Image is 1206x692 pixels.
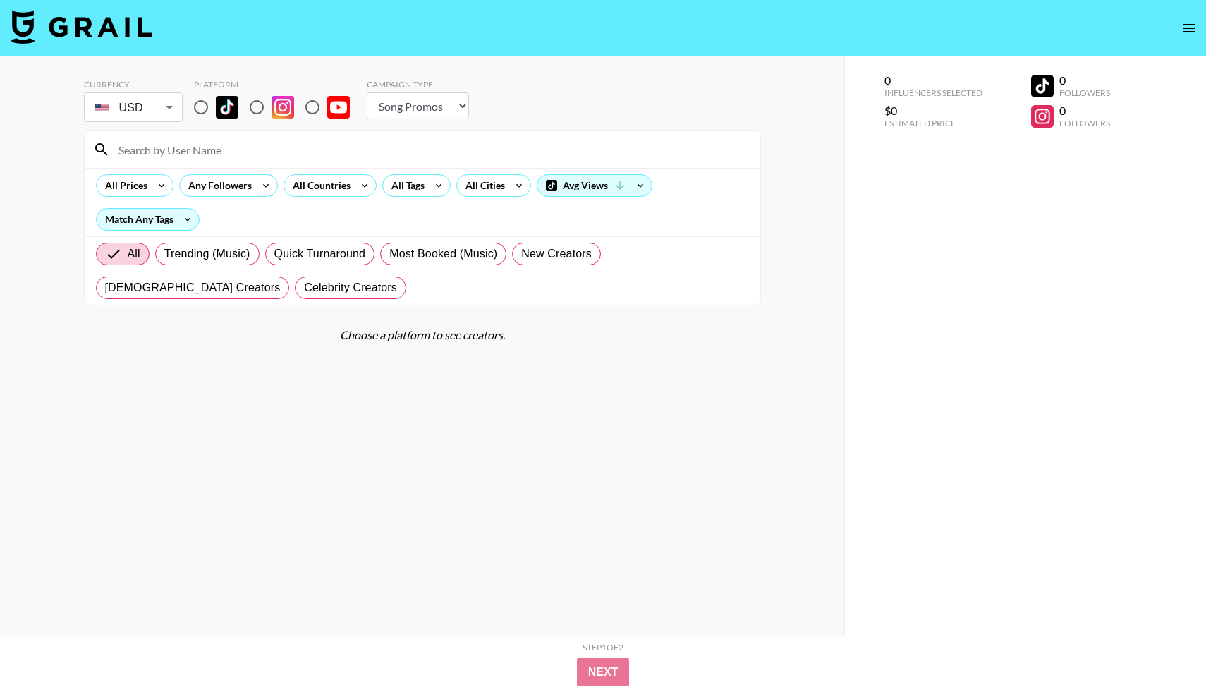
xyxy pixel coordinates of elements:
[97,209,199,230] div: Match Any Tags
[884,104,982,118] div: $0
[1059,104,1110,118] div: 0
[521,245,592,262] span: New Creators
[383,175,427,196] div: All Tags
[1059,87,1110,98] div: Followers
[180,175,255,196] div: Any Followers
[87,95,180,120] div: USD
[1059,118,1110,128] div: Followers
[304,279,397,296] span: Celebrity Creators
[216,96,238,119] img: TikTok
[1059,73,1110,87] div: 0
[11,10,152,44] img: Grail Talent
[537,175,652,196] div: Avg Views
[577,658,630,686] button: Next
[164,245,250,262] span: Trending (Music)
[128,245,140,262] span: All
[367,79,469,90] div: Campaign Type
[84,328,761,342] div: Choose a platform to see creators.
[274,245,366,262] span: Quick Turnaround
[327,96,350,119] img: YouTube
[884,73,982,87] div: 0
[272,96,294,119] img: Instagram
[97,175,150,196] div: All Prices
[84,79,183,90] div: Currency
[284,175,353,196] div: All Countries
[194,79,361,90] div: Platform
[110,138,752,161] input: Search by User Name
[389,245,497,262] span: Most Booked (Music)
[457,175,508,196] div: All Cities
[884,118,982,128] div: Estimated Price
[583,642,623,652] div: Step 1 of 2
[884,87,982,98] div: Influencers Selected
[1135,621,1189,675] iframe: Drift Widget Chat Controller
[105,279,281,296] span: [DEMOGRAPHIC_DATA] Creators
[1175,14,1203,42] button: open drawer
